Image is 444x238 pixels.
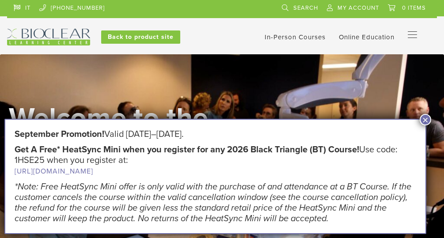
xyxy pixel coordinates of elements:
a: [URL][DOMAIN_NAME] [15,167,93,176]
strong: September Promotion! [15,129,104,140]
button: Close [420,114,431,125]
a: Online Education [339,33,395,41]
strong: Get A Free* HeatSync Mini when you register for any 2026 Black Triangle (BT) Course! [15,144,359,155]
span: My Account [338,4,379,11]
h2: Welcome to the [GEOGRAPHIC_DATA] [9,104,274,189]
a: Back to product site [101,30,180,44]
span: 0 items [402,4,426,11]
em: *Note: Free HeatSync Mini offer is only valid with the purchase of and attendance at a BT Course.... [15,181,411,224]
a: In-Person Courses [265,33,326,41]
h5: Valid [DATE]–[DATE]. [15,129,416,140]
span: Search [293,4,318,11]
nav: Primary Navigation [408,29,430,42]
h5: Use code: 1HSE25 when you register at: [15,144,416,177]
img: Bioclear [7,29,90,45]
